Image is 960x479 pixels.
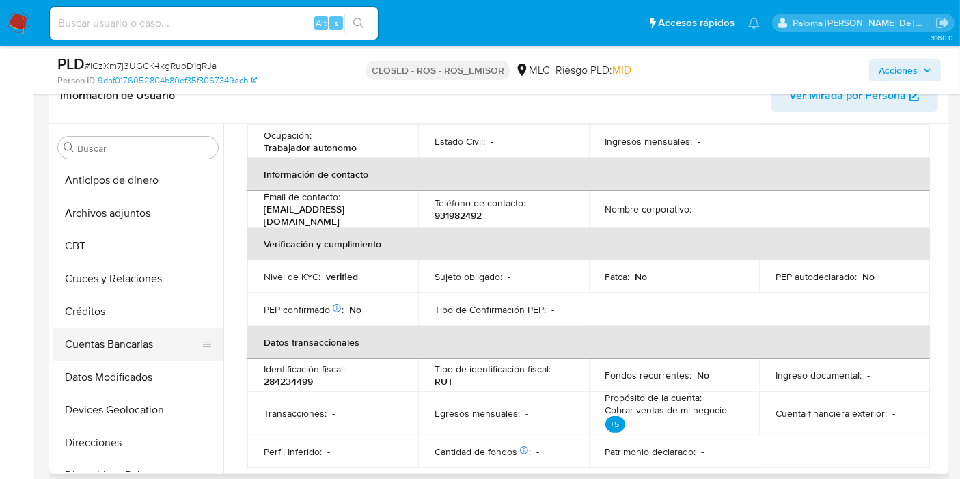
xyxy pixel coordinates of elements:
[491,135,493,148] p: -
[698,369,710,381] p: No
[247,326,930,359] th: Datos transaccionales
[247,228,930,260] th: Verificación y cumplimiento
[867,369,870,381] p: -
[349,303,361,316] p: No
[793,16,931,29] p: paloma.falcondesoto@mercadolibre.cl
[264,203,396,228] p: [EMAIL_ADDRESS][DOMAIN_NAME]
[635,271,648,283] p: No
[264,271,320,283] p: Nivel de KYC :
[931,32,953,43] span: 3.160.0
[53,394,223,426] button: Devices Geolocation
[53,230,223,262] button: CBT
[515,63,550,78] div: MLC
[935,16,950,30] a: Salir
[50,14,378,32] input: Buscar usuario o caso...
[85,59,217,72] span: # lCzXm7j3UGCK4kgRuoD1qRJa
[605,203,692,215] p: Nombre corporativo :
[748,17,760,29] a: Notificaciones
[892,407,895,420] p: -
[366,61,510,80] p: CLOSED - ROS - ROS_EMISOR
[435,209,482,221] p: 931982492
[879,59,918,81] span: Acciones
[53,426,223,459] button: Direcciones
[605,404,728,435] p: Cobrar ventas de mi negocio
[605,135,693,148] p: Ingresos mensuales :
[326,271,358,283] p: verified
[605,446,696,458] p: Patrimonio declarado :
[53,361,223,394] button: Datos Modificados
[264,303,344,316] p: PEP confirmado :
[435,303,546,316] p: Tipo de Confirmación PEP :
[60,89,175,102] h1: Información de Usuario
[435,271,502,283] p: Sujeto obligado :
[525,407,528,420] p: -
[776,271,857,283] p: PEP autodeclarado :
[869,59,941,81] button: Acciones
[53,328,212,361] button: Cuentas Bancarias
[77,142,212,154] input: Buscar
[612,62,631,78] span: MID
[53,164,223,197] button: Anticipos de dinero
[264,129,312,141] p: Ocupación :
[435,363,551,375] p: Tipo de identificación fiscal :
[605,392,702,404] p: Propósito de la cuenta :
[64,142,74,153] button: Buscar
[435,375,453,387] p: RUT
[53,262,223,295] button: Cruces y Relaciones
[605,369,692,381] p: Fondos recurrentes :
[551,303,554,316] p: -
[536,446,539,458] p: -
[247,158,930,191] th: Información de contacto
[57,74,95,87] b: Person ID
[264,191,340,203] p: Email de contacto :
[605,271,630,283] p: Fatca :
[771,79,938,112] button: Ver Mirada por Persona
[264,363,345,375] p: Identificación fiscal :
[264,446,322,458] p: Perfil Inferido :
[264,375,313,387] p: 284234499
[435,197,525,209] p: Teléfono de contacto :
[264,141,357,154] p: Trabajador autonomo
[605,416,625,433] p: +5
[556,63,631,78] span: Riesgo PLD:
[776,369,862,381] p: Ingreso documental :
[862,271,875,283] p: No
[264,407,327,420] p: Transacciones :
[789,79,906,112] span: Ver Mirada por Persona
[698,203,700,215] p: -
[334,16,338,29] span: s
[53,197,223,230] button: Archivos adjuntos
[435,407,520,420] p: Egresos mensuales :
[57,53,85,74] b: PLD
[53,295,223,328] button: Créditos
[698,135,701,148] p: -
[658,16,735,30] span: Accesos rápidos
[98,74,257,87] a: 9daf0176052804b80ef35f3067349acb
[508,271,510,283] p: -
[435,135,485,148] p: Estado Civil :
[435,446,531,458] p: Cantidad de fondos :
[776,407,887,420] p: Cuenta financiera exterior :
[344,14,372,33] button: search-icon
[702,446,704,458] p: -
[327,446,330,458] p: -
[332,407,335,420] p: -
[316,16,327,29] span: Alt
